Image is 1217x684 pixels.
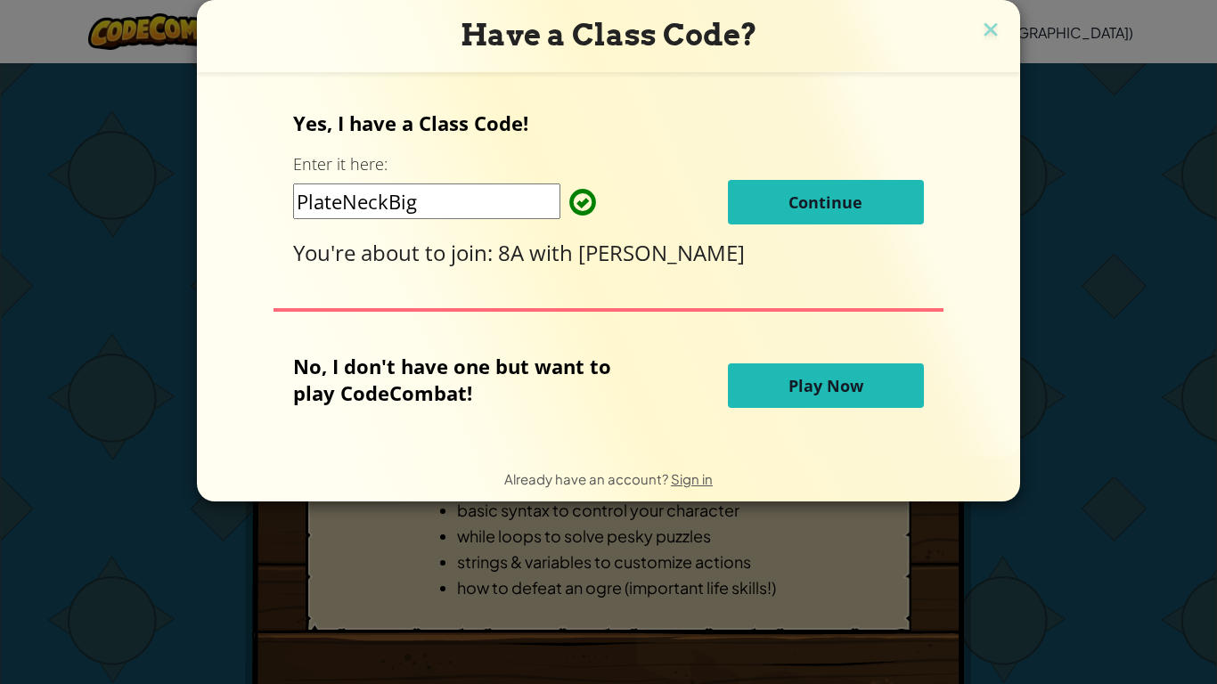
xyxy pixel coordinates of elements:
[461,17,757,53] span: Have a Class Code?
[293,238,498,267] span: You're about to join:
[728,180,924,224] button: Continue
[293,353,638,406] p: No, I don't have one but want to play CodeCombat!
[788,191,862,213] span: Continue
[293,110,923,136] p: Yes, I have a Class Code!
[979,18,1002,45] img: close icon
[671,470,713,487] a: Sign in
[504,470,671,487] span: Already have an account?
[728,363,924,408] button: Play Now
[498,238,529,267] span: 8A
[788,375,863,396] span: Play Now
[529,238,578,267] span: with
[578,238,745,267] span: [PERSON_NAME]
[293,153,388,175] label: Enter it here:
